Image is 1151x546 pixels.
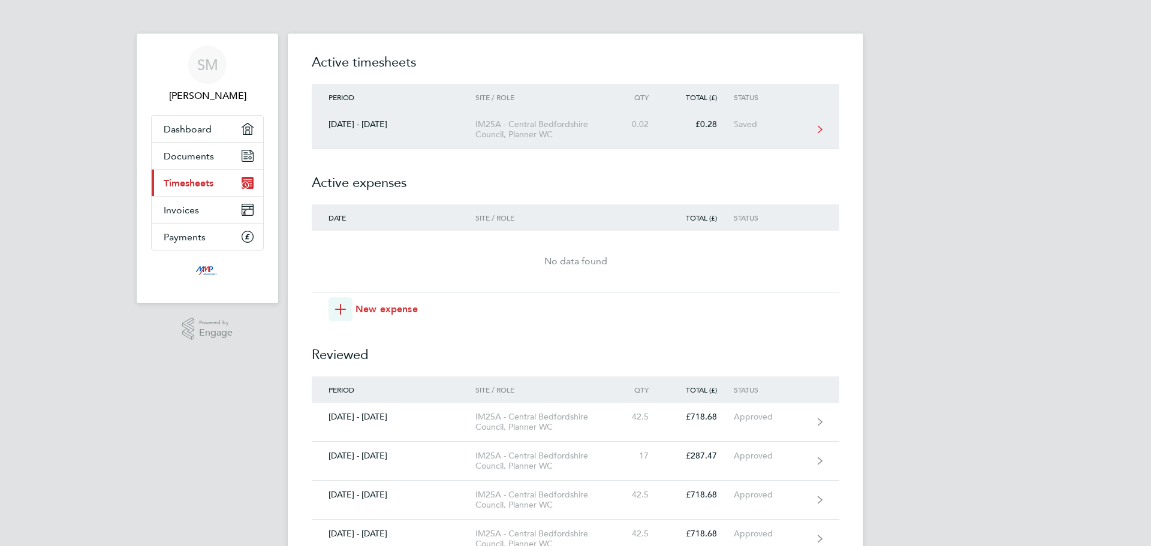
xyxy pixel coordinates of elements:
[734,451,807,461] div: Approved
[475,490,613,510] div: IM25A - Central Bedfordshire Council, Planner WC
[665,490,734,500] div: £718.68
[665,529,734,539] div: £718.68
[199,318,233,328] span: Powered by
[665,385,734,394] div: Total (£)
[152,143,263,169] a: Documents
[613,385,665,394] div: Qty
[152,197,263,223] a: Invoices
[199,328,233,338] span: Engage
[329,92,354,102] span: Period
[152,116,263,142] a: Dashboard
[475,451,613,471] div: IM25A - Central Bedfordshire Council, Planner WC
[312,403,839,442] a: [DATE] - [DATE]IM25A - Central Bedfordshire Council, Planner WC42.5£718.68Approved
[164,231,206,243] span: Payments
[613,93,665,101] div: Qty
[197,57,218,73] span: SM
[164,177,213,189] span: Timesheets
[734,490,807,500] div: Approved
[191,263,225,282] img: mmpconsultancy-logo-retina.png
[475,412,613,432] div: IM25A - Central Bedfordshire Council, Planner WC
[151,89,264,103] span: Sikandar Mahmood
[164,204,199,216] span: Invoices
[475,213,613,222] div: Site / Role
[665,119,734,129] div: £0.28
[734,93,807,101] div: Status
[355,302,418,316] span: New expense
[665,93,734,101] div: Total (£)
[613,412,665,422] div: 42.5
[613,529,665,539] div: 42.5
[734,213,807,222] div: Status
[613,451,665,461] div: 17
[151,263,264,282] a: Go to home page
[312,529,475,539] div: [DATE] - [DATE]
[312,321,839,376] h2: Reviewed
[665,451,734,461] div: £287.47
[182,318,233,340] a: Powered byEngage
[329,297,418,321] button: New expense
[312,442,839,481] a: [DATE] - [DATE]IM25A - Central Bedfordshire Council, Planner WC17£287.47Approved
[312,213,475,222] div: Date
[312,119,475,129] div: [DATE] - [DATE]
[312,451,475,461] div: [DATE] - [DATE]
[665,213,734,222] div: Total (£)
[164,150,214,162] span: Documents
[152,170,263,196] a: Timesheets
[475,119,613,140] div: IM25A - Central Bedfordshire Council, Planner WC
[312,412,475,422] div: [DATE] - [DATE]
[164,123,212,135] span: Dashboard
[312,149,839,204] h2: Active expenses
[312,481,839,520] a: [DATE] - [DATE]IM25A - Central Bedfordshire Council, Planner WC42.5£718.68Approved
[312,254,839,269] div: No data found
[137,34,278,303] nav: Main navigation
[312,110,839,149] a: [DATE] - [DATE]IM25A - Central Bedfordshire Council, Planner WC0.02£0.28Saved
[613,119,665,129] div: 0.02
[475,385,613,394] div: Site / Role
[329,385,354,394] span: Period
[734,385,807,394] div: Status
[734,119,807,129] div: Saved
[475,93,613,101] div: Site / Role
[152,224,263,250] a: Payments
[734,412,807,422] div: Approved
[665,412,734,422] div: £718.68
[151,46,264,103] a: SM[PERSON_NAME]
[312,53,839,84] h2: Active timesheets
[613,490,665,500] div: 42.5
[312,490,475,500] div: [DATE] - [DATE]
[734,529,807,539] div: Approved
